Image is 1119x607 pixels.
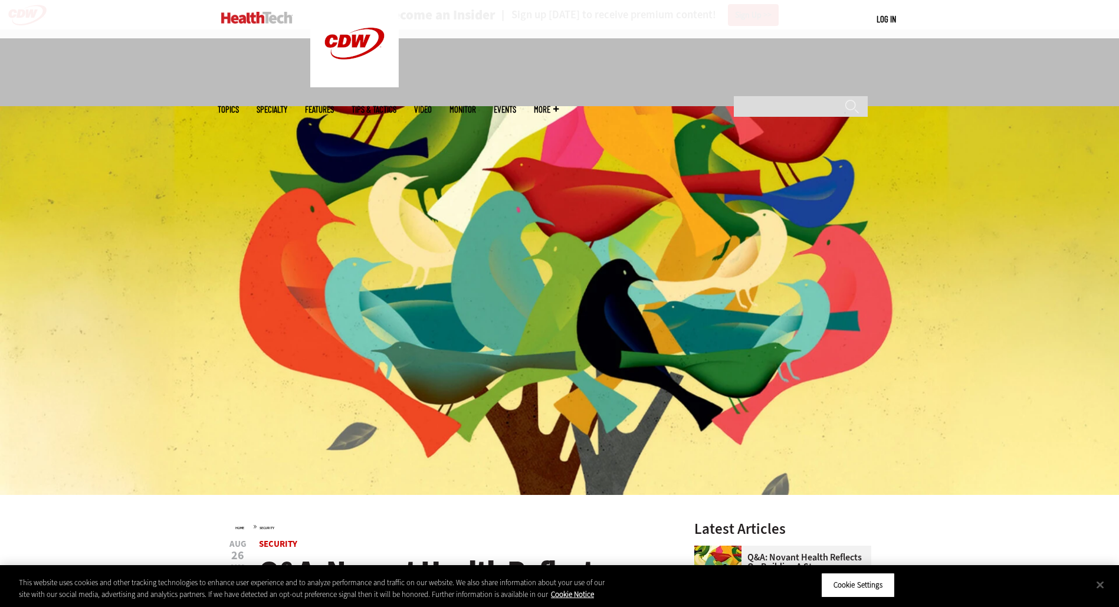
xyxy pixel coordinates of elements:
a: CDW [310,78,399,90]
a: abstract illustration of a tree [694,546,747,555]
div: User menu [877,13,896,25]
a: Security [260,526,274,530]
span: Specialty [257,105,287,114]
span: Aug [229,540,247,549]
div: » [235,521,664,531]
span: Topics [218,105,239,114]
a: Features [305,105,334,114]
span: 2025 [231,562,245,572]
a: Q&A: Novant Health Reflects on Building a Strong Cybersecurity Team [694,553,864,581]
img: abstract illustration of a tree [694,546,741,593]
div: This website uses cookies and other tracking technologies to enhance user experience and to analy... [19,577,615,600]
span: 26 [229,550,247,562]
a: More information about your privacy [551,589,594,599]
span: More [534,105,559,114]
button: Cookie Settings [821,573,895,598]
a: Security [259,538,297,550]
a: Video [414,105,432,114]
a: Home [235,526,244,530]
a: Tips & Tactics [352,105,396,114]
button: Close [1087,572,1113,598]
img: Home [221,12,293,24]
a: Events [494,105,516,114]
h3: Latest Articles [694,521,871,536]
a: MonITor [449,105,476,114]
a: Log in [877,14,896,24]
